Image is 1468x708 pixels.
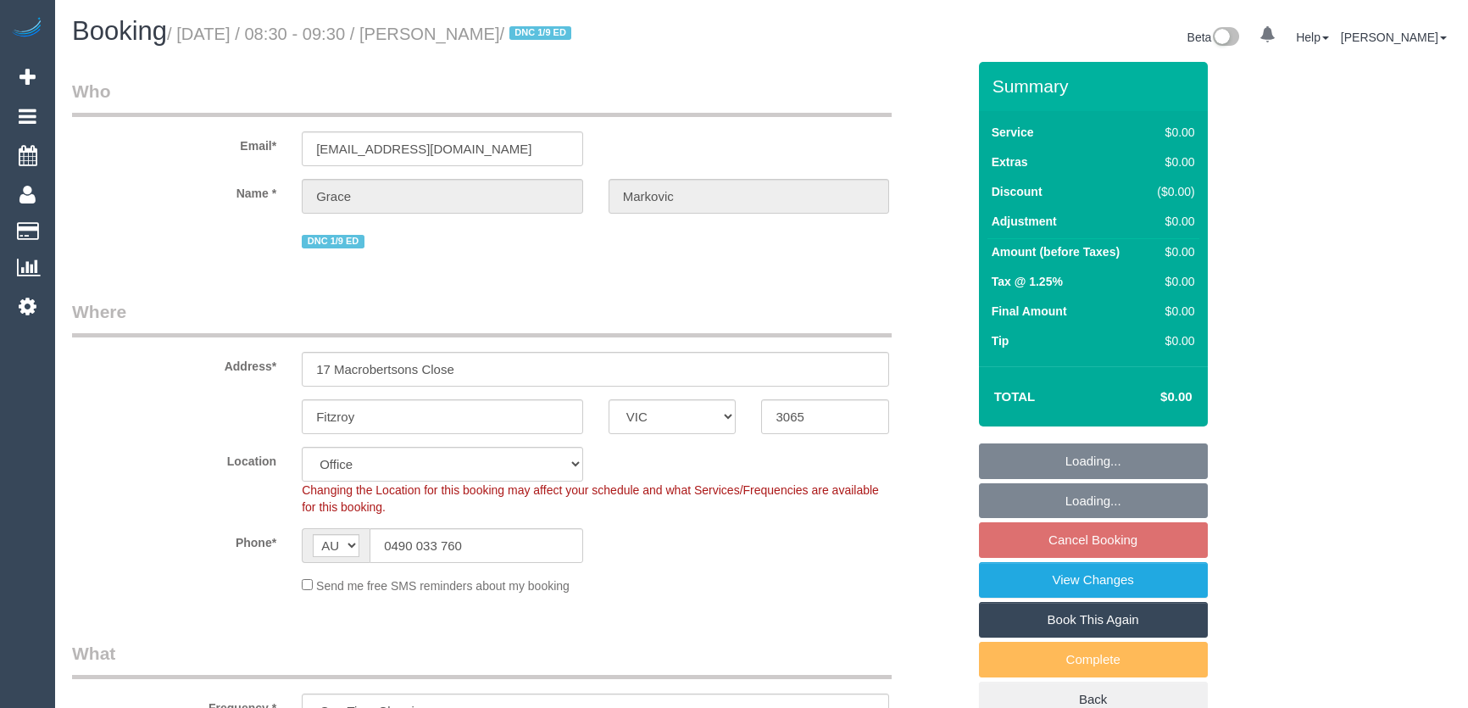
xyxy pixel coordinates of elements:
img: New interface [1211,27,1239,49]
legend: Who [72,79,892,117]
legend: What [72,641,892,679]
span: Booking [72,16,167,46]
label: Name * [59,179,289,202]
label: Location [59,447,289,470]
label: Service [992,124,1034,141]
label: Tax @ 1.25% [992,273,1063,290]
div: $0.00 [1150,332,1195,349]
div: $0.00 [1150,153,1195,170]
span: DNC 1/9 ED [509,26,572,40]
label: Final Amount [992,303,1067,320]
span: DNC 1/9 ED [302,235,364,248]
a: Beta [1187,31,1240,44]
input: Phone* [370,528,583,563]
a: [PERSON_NAME] [1341,31,1447,44]
a: Help [1296,31,1329,44]
label: Phone* [59,528,289,551]
span: Changing the Location for this booking may affect your schedule and what Services/Frequencies are... [302,483,879,514]
div: $0.00 [1150,273,1195,290]
div: $0.00 [1150,303,1195,320]
label: Adjustment [992,213,1057,230]
small: / [DATE] / 08:30 - 09:30 / [PERSON_NAME] [167,25,576,43]
a: View Changes [979,562,1208,598]
div: ($0.00) [1150,183,1195,200]
label: Tip [992,332,1009,349]
legend: Where [72,299,892,337]
a: Book This Again [979,602,1208,638]
label: Extras [992,153,1028,170]
div: $0.00 [1150,243,1195,260]
h4: $0.00 [1109,390,1192,404]
input: Last Name* [609,179,890,214]
label: Address* [59,352,289,375]
label: Email* [59,131,289,154]
span: / [500,25,577,43]
h3: Summary [993,76,1199,96]
img: Automaid Logo [10,17,44,41]
strong: Total [994,389,1036,404]
div: $0.00 [1150,213,1195,230]
span: Send me free SMS reminders about my booking [316,579,570,593]
input: First Name* [302,179,583,214]
input: Email* [302,131,583,166]
label: Discount [992,183,1043,200]
input: Suburb* [302,399,583,434]
div: $0.00 [1150,124,1195,141]
label: Amount (before Taxes) [992,243,1120,260]
input: Post Code* [761,399,889,434]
